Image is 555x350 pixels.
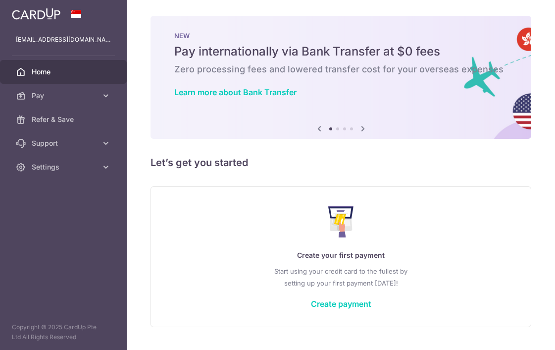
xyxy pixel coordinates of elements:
[32,138,97,148] span: Support
[151,155,531,171] h5: Let’s get you started
[171,265,511,289] p: Start using your credit card to the fullest by setting up your first payment [DATE]!
[174,44,507,59] h5: Pay internationally via Bank Transfer at $0 fees
[16,35,111,45] p: [EMAIL_ADDRESS][DOMAIN_NAME]
[174,87,297,97] a: Learn more about Bank Transfer
[151,16,531,139] img: Bank transfer banner
[171,249,511,261] p: Create your first payment
[32,162,97,172] span: Settings
[32,115,97,124] span: Refer & Save
[32,91,97,101] span: Pay
[12,8,60,20] img: CardUp
[174,32,507,40] p: NEW
[311,299,371,309] a: Create payment
[174,63,507,75] h6: Zero processing fees and lowered transfer cost for your overseas expenses
[328,206,353,237] img: Make Payment
[32,67,97,77] span: Home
